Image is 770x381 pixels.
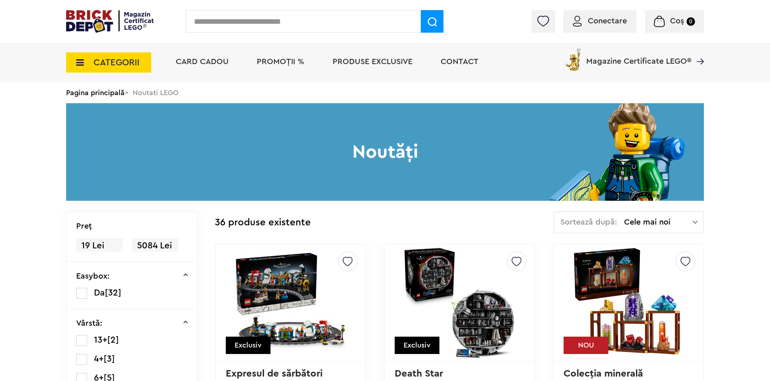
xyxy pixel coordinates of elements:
[94,354,104,363] span: 4+
[564,369,643,379] a: Colecţia minerală
[586,47,691,65] span: Magazine Certificate LEGO®
[226,337,271,354] div: Exclusiv
[76,272,110,280] p: Easybox:
[560,218,617,226] span: Sortează după:
[66,82,704,103] div: > Noutati LEGO
[687,17,695,26] small: 0
[234,246,347,359] img: Expresul de sărbători
[691,47,704,55] a: Magazine Certificate LEGO®
[94,288,105,297] span: Da
[670,17,684,25] span: Coș
[132,238,179,254] span: 5084 Lei
[176,58,229,66] a: Card Cadou
[572,246,685,359] img: Colecţia minerală
[107,335,119,344] span: [2]
[104,354,115,363] span: [3]
[66,103,704,201] h1: Noutăți
[226,369,323,379] a: Expresul de sărbători
[573,17,627,25] a: Conectare
[105,288,121,297] span: [32]
[395,369,443,379] a: Death Star
[395,337,439,354] div: Exclusiv
[94,58,139,67] span: CATEGORII
[588,17,627,25] span: Conectare
[441,58,479,66] a: Contact
[76,319,102,327] p: Vârstă:
[76,238,123,254] span: 19 Lei
[333,58,412,66] a: Produse exclusive
[624,218,693,226] span: Cele mai noi
[66,89,125,96] a: Pagina principală
[403,246,516,359] img: Death Star
[94,335,107,344] span: 13+
[257,58,304,66] a: PROMOȚII %
[76,222,92,230] p: Preţ
[564,337,608,354] div: NOU
[215,211,311,234] div: 36 produse existente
